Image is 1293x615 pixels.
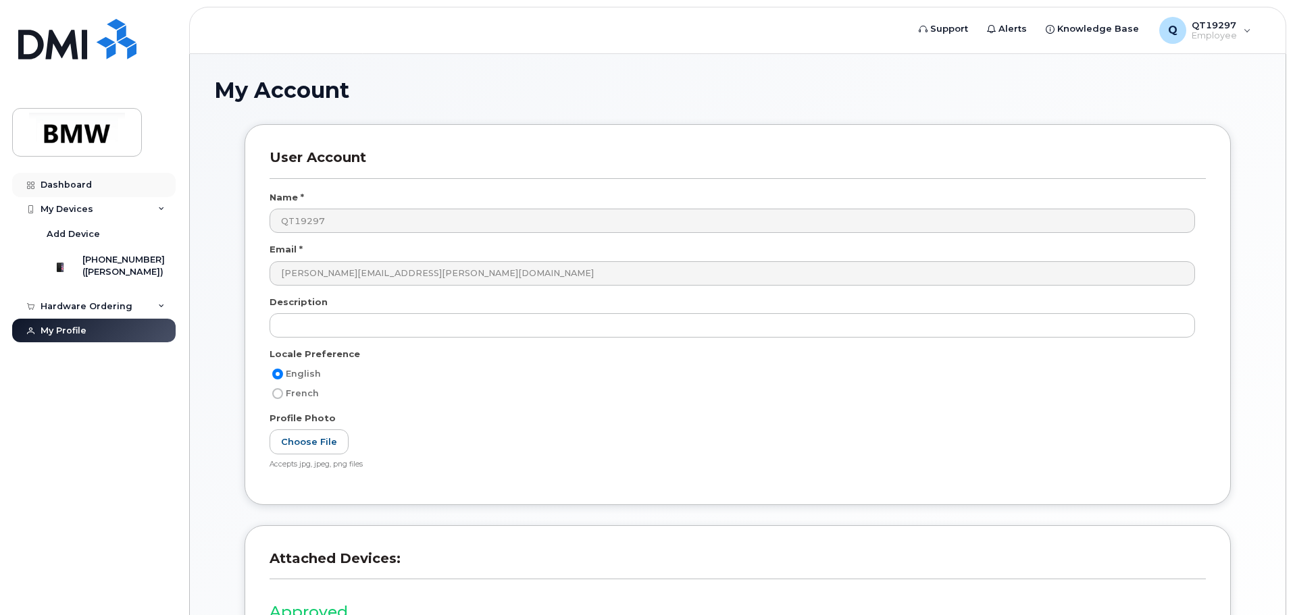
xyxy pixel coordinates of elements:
[270,348,360,360] label: Locale Preference
[272,388,283,399] input: French
[270,191,304,204] label: Name *
[270,243,303,256] label: Email *
[270,550,1206,579] h3: Attached Devices:
[270,460,1195,470] div: Accepts jpg, jpeg, png files
[270,412,336,425] label: Profile Photo
[272,369,283,379] input: English
[286,369,321,379] span: English
[1234,556,1283,605] iframe: Messenger Launcher
[270,429,349,454] label: Choose File
[270,149,1206,178] h3: User Account
[270,296,328,309] label: Description
[214,78,1261,102] h1: My Account
[286,388,319,398] span: French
